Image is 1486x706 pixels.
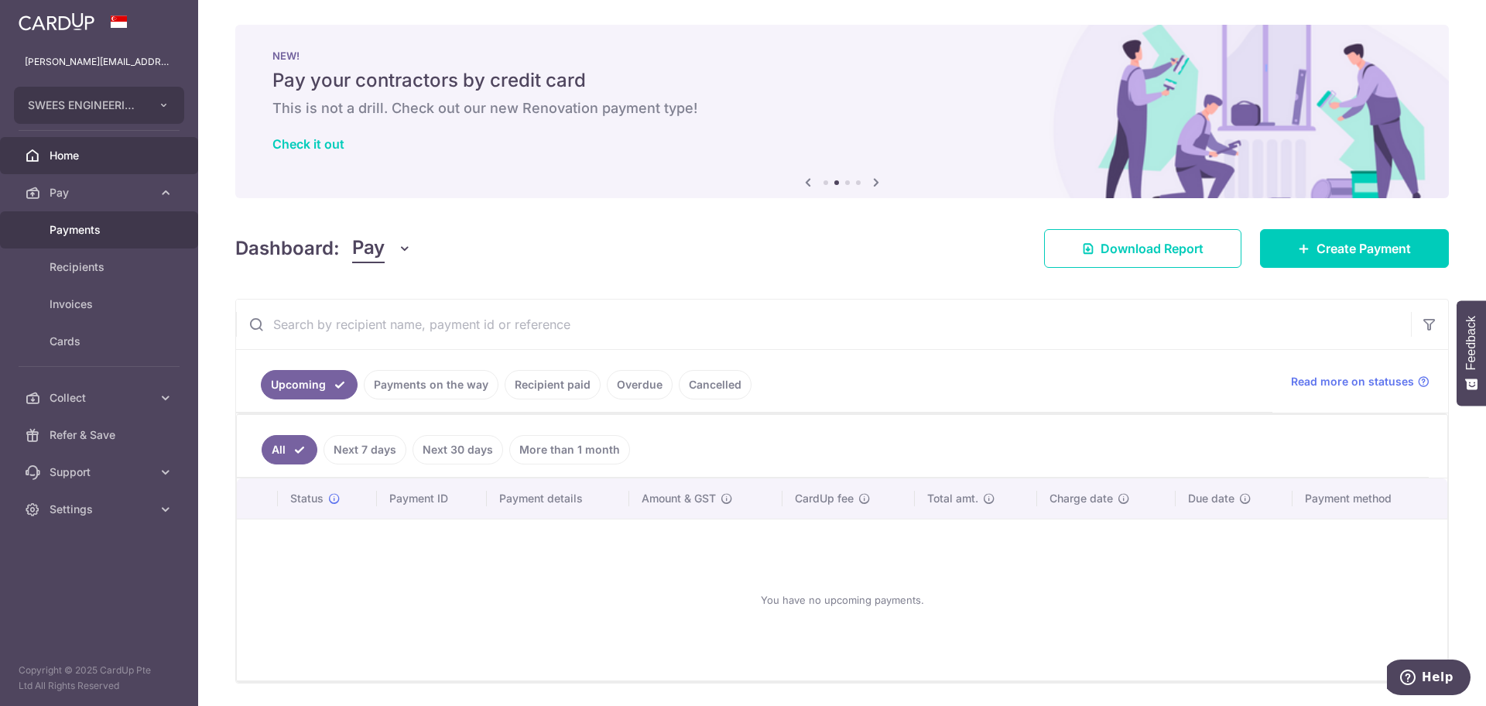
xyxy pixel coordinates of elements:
th: Payment details [487,478,629,519]
h4: Dashboard: [235,235,340,262]
input: Search by recipient name, payment id or reference [236,300,1411,349]
span: CardUp fee [795,491,854,506]
a: Cancelled [679,370,752,399]
span: Recipients [50,259,152,275]
img: CardUp [19,12,94,31]
p: NEW! [272,50,1412,62]
a: Download Report [1044,229,1241,268]
iframe: Opens a widget where you can find more information [1387,660,1471,698]
a: Recipient paid [505,370,601,399]
span: Total amt. [927,491,978,506]
span: SWEES ENGINEERING CO (PTE.) LTD. [28,98,142,113]
p: [PERSON_NAME][EMAIL_ADDRESS][DOMAIN_NAME] [25,54,173,70]
a: Next 30 days [413,435,503,464]
span: Feedback [1464,316,1478,370]
a: Read more on statuses [1291,374,1430,389]
button: Feedback - Show survey [1457,300,1486,406]
h5: Pay your contractors by credit card [272,68,1412,93]
h6: This is not a drill. Check out our new Renovation payment type! [272,99,1412,118]
span: Status [290,491,324,506]
th: Payment ID [377,478,487,519]
span: Invoices [50,296,152,312]
span: Amount & GST [642,491,716,506]
span: Home [50,148,152,163]
a: Overdue [607,370,673,399]
span: Settings [50,502,152,517]
button: Pay [352,234,412,263]
span: Cards [50,334,152,349]
span: Refer & Save [50,427,152,443]
div: You have no upcoming payments. [255,532,1429,668]
a: Payments on the way [364,370,498,399]
span: Collect [50,390,152,406]
span: Pay [352,234,385,263]
a: Next 7 days [324,435,406,464]
a: Upcoming [261,370,358,399]
button: SWEES ENGINEERING CO (PTE.) LTD. [14,87,184,124]
span: Support [50,464,152,480]
span: Create Payment [1317,239,1411,258]
span: Charge date [1049,491,1113,506]
span: Due date [1188,491,1234,506]
a: More than 1 month [509,435,630,464]
img: Renovation banner [235,25,1449,198]
a: All [262,435,317,464]
span: Pay [50,185,152,200]
th: Payment method [1293,478,1447,519]
span: Download Report [1101,239,1204,258]
a: Create Payment [1260,229,1449,268]
span: Read more on statuses [1291,374,1414,389]
a: Check it out [272,136,344,152]
span: Payments [50,222,152,238]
